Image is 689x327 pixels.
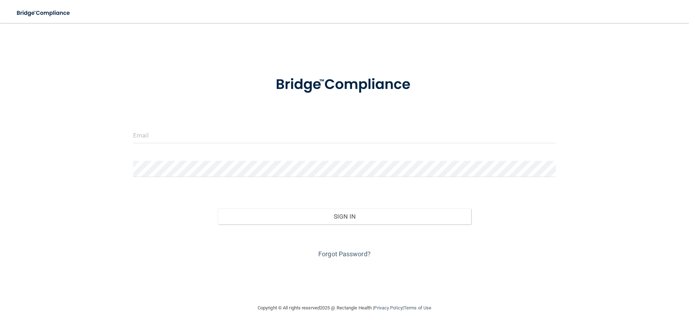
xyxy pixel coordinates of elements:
[214,296,475,319] div: Copyright © All rights reserved 2025 @ Rectangle Health | |
[11,6,77,20] img: bridge_compliance_login_screen.278c3ca4.svg
[261,66,428,103] img: bridge_compliance_login_screen.278c3ca4.svg
[218,209,472,224] button: Sign In
[404,305,431,310] a: Terms of Use
[133,127,556,143] input: Email
[318,250,371,258] a: Forgot Password?
[374,305,402,310] a: Privacy Policy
